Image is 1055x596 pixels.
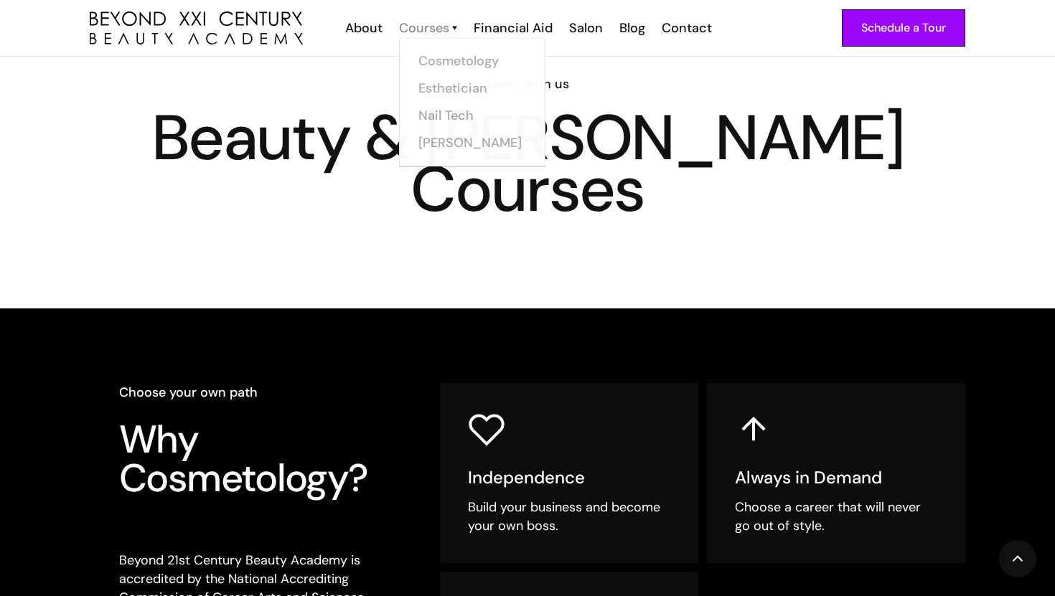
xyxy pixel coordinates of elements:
[345,19,383,37] div: About
[90,112,965,215] h1: Beauty & [PERSON_NAME] Courses
[399,37,545,166] nav: Courses
[418,47,526,75] a: Cosmetology
[418,129,526,156] a: [PERSON_NAME]
[90,11,303,45] img: beyond 21st century beauty academy logo
[468,498,670,535] div: Build your business and become your own boss.
[399,19,449,37] div: Courses
[569,19,603,37] div: Salon
[119,383,399,402] h6: Choose your own path
[560,19,610,37] a: Salon
[735,467,937,488] h5: Always in Demand
[662,19,712,37] div: Contact
[336,19,390,37] a: About
[90,75,965,93] h6: Learn with us
[652,19,719,37] a: Contact
[474,19,553,37] div: Financial Aid
[610,19,652,37] a: Blog
[90,11,303,45] a: home
[464,19,560,37] a: Financial Aid
[842,9,965,47] a: Schedule a Tour
[119,420,399,498] h3: Why Cosmetology?
[468,467,670,488] h5: Independence
[468,411,505,448] img: heart icon
[399,19,457,37] a: Courses
[418,75,526,102] a: Esthetician
[418,102,526,129] a: Nail Tech
[619,19,645,37] div: Blog
[735,498,937,535] div: Choose a career that will never go out of style.
[861,19,946,37] div: Schedule a Tour
[735,411,772,448] img: up arrow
